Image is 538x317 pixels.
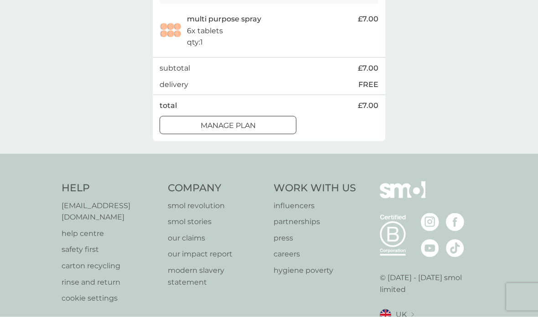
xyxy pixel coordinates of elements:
[160,62,190,74] p: subtotal
[168,248,265,260] a: our impact report
[168,200,265,212] a: smol revolution
[187,25,223,37] p: 6x tablets
[168,181,265,195] h4: Company
[201,120,256,132] p: Manage plan
[187,36,203,48] p: qty : 1
[160,116,296,134] button: Manage plan
[160,100,177,112] p: total
[62,200,159,223] a: [EMAIL_ADDRESS][DOMAIN_NAME]
[421,213,439,231] img: visit the smol Instagram page
[274,265,356,276] a: hygiene poverty
[62,181,159,195] h4: Help
[187,13,261,25] p: multi purpose spray
[62,260,159,272] a: carton recycling
[62,292,159,304] a: cookie settings
[358,13,378,25] span: £7.00
[274,232,356,244] a: press
[446,239,464,257] img: visit the smol Tiktok page
[168,232,265,244] a: our claims
[62,228,159,240] a: help centre
[274,248,356,260] a: careers
[274,181,356,195] h4: Work With Us
[358,62,378,74] span: £7.00
[380,272,477,295] p: © [DATE] - [DATE] smol limited
[62,276,159,288] a: rinse and return
[274,200,356,212] a: influencers
[274,216,356,228] a: partnerships
[168,216,265,228] a: smol stories
[380,181,425,212] img: smol
[358,100,378,112] span: £7.00
[62,244,159,256] a: safety first
[358,79,378,91] p: FREE
[446,213,464,231] img: visit the smol Facebook page
[421,239,439,257] img: visit the smol Youtube page
[168,265,265,288] a: modern slavery statement
[160,79,188,91] p: delivery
